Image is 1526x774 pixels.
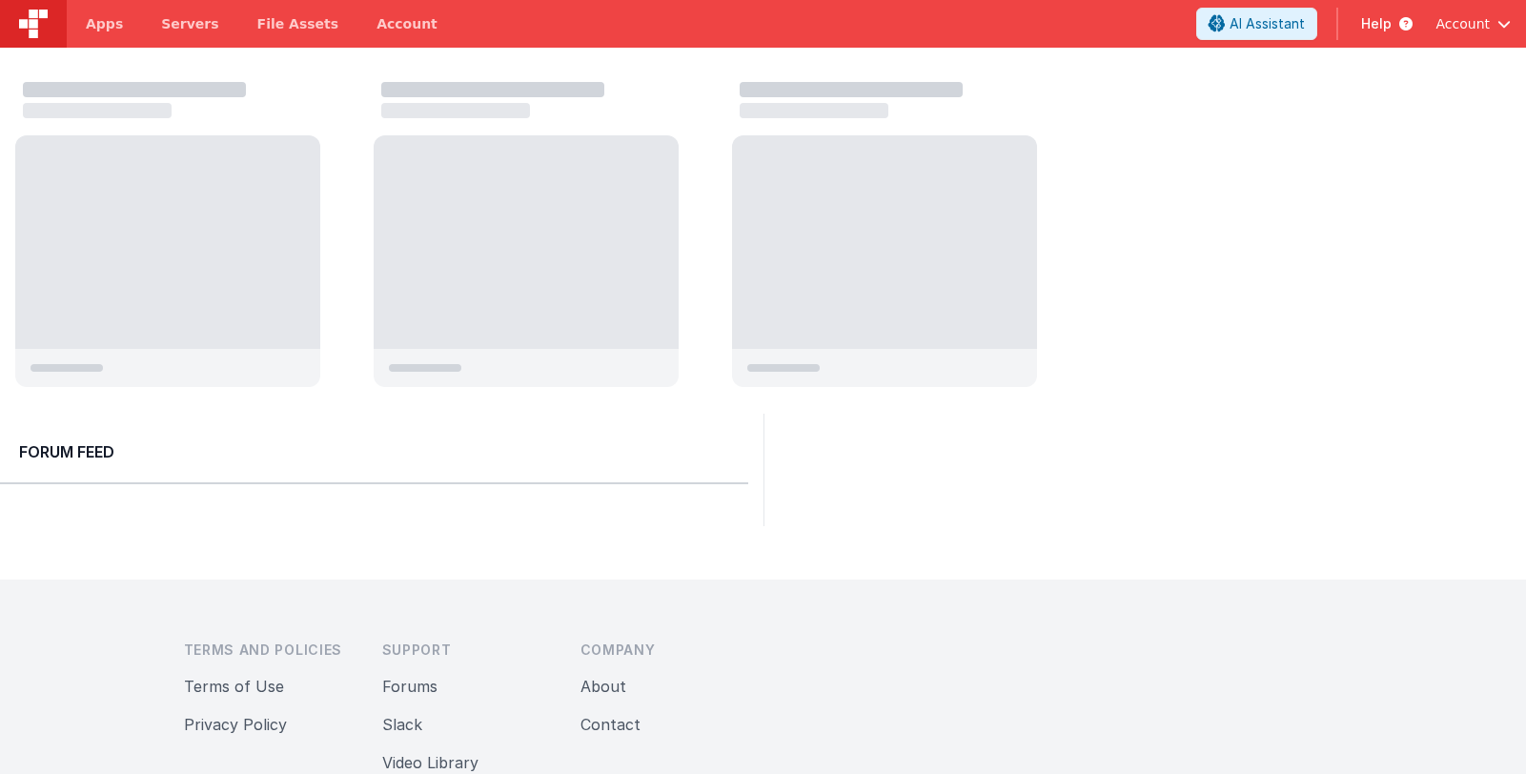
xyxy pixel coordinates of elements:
span: Account [1435,14,1490,33]
span: Servers [161,14,218,33]
a: Slack [382,715,422,734]
h3: Company [580,641,748,660]
a: Privacy Policy [184,715,287,734]
button: About [580,675,626,698]
h2: Forum Feed [19,440,729,463]
h3: Support [382,641,550,660]
span: File Assets [257,14,339,33]
a: Terms of Use [184,677,284,696]
span: Help [1361,14,1392,33]
button: Slack [382,713,422,736]
h3: Terms and Policies [184,641,352,660]
button: Account [1435,14,1511,33]
span: Apps [86,14,123,33]
a: About [580,677,626,696]
button: Video Library [382,751,478,774]
button: Forums [382,675,437,698]
span: AI Assistant [1230,14,1305,33]
button: AI Assistant [1196,8,1317,40]
button: Contact [580,713,641,736]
